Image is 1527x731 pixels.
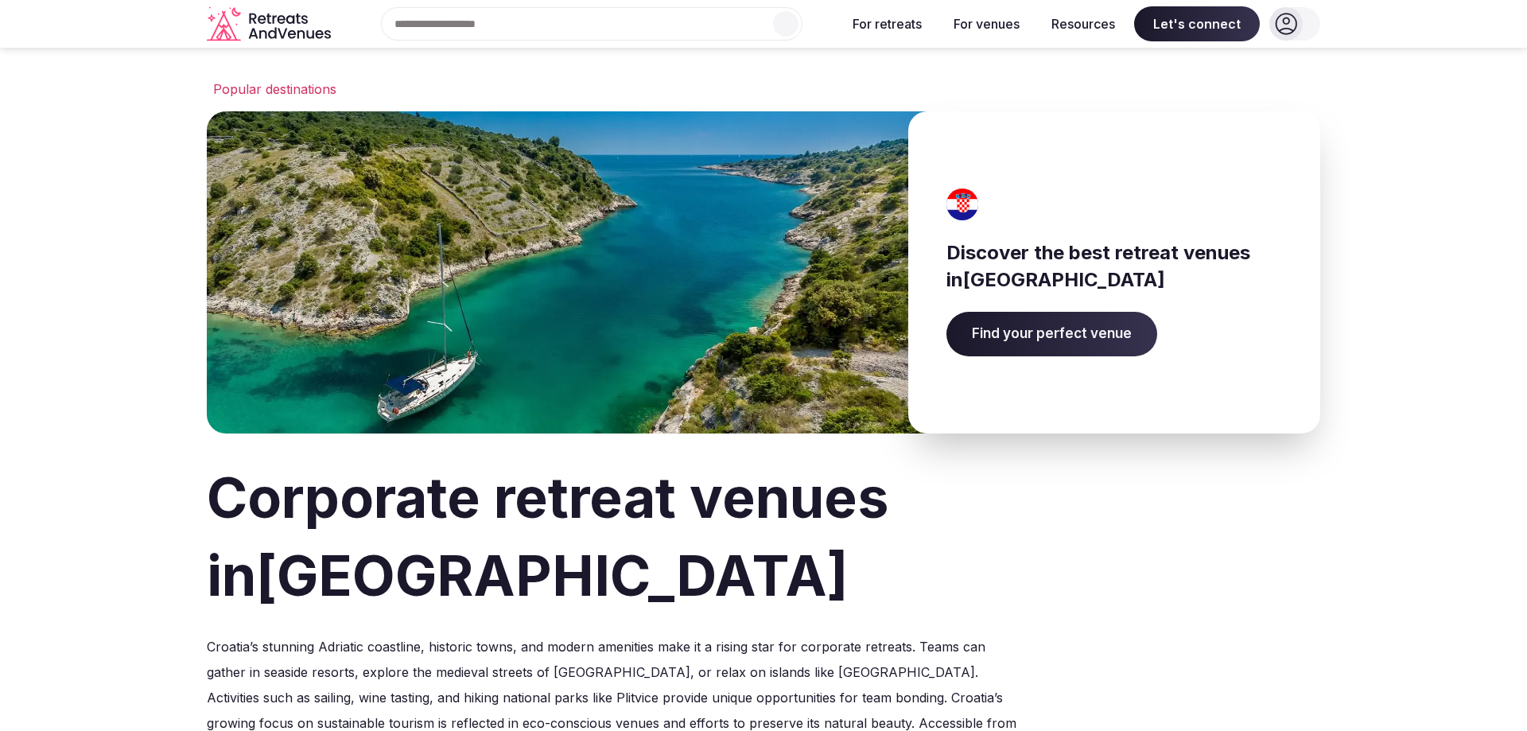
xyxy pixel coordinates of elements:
button: For retreats [840,6,934,41]
img: Banner image for Croatia representative of the country [207,111,927,434]
svg: Retreats and Venues company logo [207,6,334,42]
h3: Discover the best retreat venues in [GEOGRAPHIC_DATA] [946,239,1282,293]
a: Visit the homepage [207,6,334,42]
button: Resources [1039,6,1128,41]
button: For venues [941,6,1032,41]
img: Croatia's flag [942,189,985,220]
span: Let's connect [1134,6,1260,41]
h1: Corporate retreat venues in [GEOGRAPHIC_DATA] [207,459,1320,615]
a: Popular destinations [207,80,1320,99]
a: Find your perfect venue [946,312,1157,356]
